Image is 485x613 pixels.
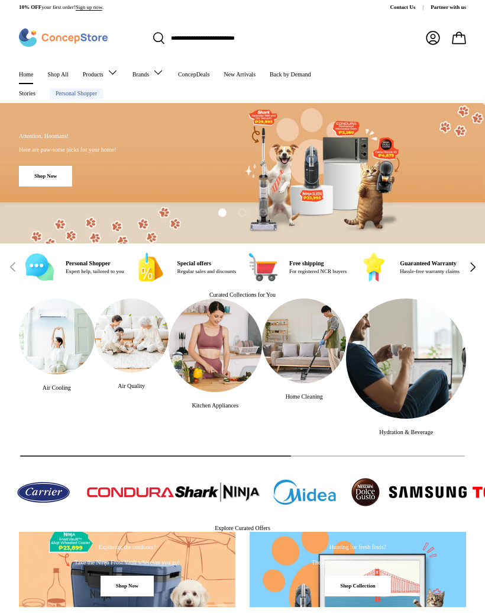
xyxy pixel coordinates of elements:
strong: 10% OFF [19,4,41,10]
nav: Primary [19,60,466,84]
nav: Secondary [19,84,466,103]
a: Home Cleaning [286,393,323,400]
a: Kitchen Appliances [169,299,262,392]
a: Home Cleaning [262,299,347,383]
span: Personal Shopper [56,91,97,97]
img: Air Cooling | ConcepStore [19,299,95,374]
strong: Special offers [177,260,211,267]
a: Home [19,65,33,84]
p: Take the Ninja Frost Vault wherever you go! [75,559,180,566]
p: For registered NCR buyers [289,268,347,276]
p: These items can be paw-sitively yours! [312,559,404,566]
h2: Curated Collections for You [209,291,276,299]
a: Air Cooling [19,299,95,374]
a: Personal Shopper [50,88,103,99]
a: Partner with us [431,4,466,12]
a: Special offers Regular sales and discounts [131,253,243,281]
button: Shop Collection [325,576,390,596]
a: Stories [19,84,35,103]
img: ConcepStore [19,28,108,47]
button: Shop Now [101,576,154,596]
strong: Free shipping [289,260,324,267]
a: Guaranteed Warranty Hassle-free warranty claims [353,253,466,281]
p: Hassle-free warranty claims [400,268,460,276]
a: Back by Demand [270,65,311,84]
a: Brands [132,60,164,84]
summary: Products [76,60,125,84]
a: Kitchen Appliances [192,402,239,409]
p: Exploring the outdoors? [75,543,180,551]
p: your first order! . [19,4,104,12]
a: Air Quality [118,383,145,389]
a: Hydration & Beverage [379,429,433,435]
a: ConcepDeals [178,65,209,84]
a: Contact Us [390,4,431,12]
a: Shop Now [19,166,72,187]
a: Hunting for fresh finds?These items can be paw-sitively yours! Shop Collection [250,532,466,607]
a: Sign up now [76,4,102,10]
a: Hydration & Beverage [346,299,466,419]
h2: Explore Curated Offers [215,524,270,532]
strong: Guaranteed Warranty [400,260,457,267]
p: Regular sales and discounts [177,268,236,276]
a: Personal Shopper Expert help, tailored to you [19,253,131,281]
p: Hunting for fresh finds? [312,543,404,551]
a: Free shipping For registered NCR buyers [242,253,353,281]
h2: Here are paw-some picks for your home! [19,146,116,154]
a: Products [83,60,118,84]
a: Shop All [47,65,68,84]
a: New Arrivals [224,65,256,84]
strong: Personal Shopper [66,260,111,267]
p: Expert help, tailored to you [66,268,124,276]
a: Exploring the outdoors?Take the Ninja Frost Vault wherever you go! Shop Now [19,532,235,607]
img: Air Quality [95,299,169,373]
summary: Brands [125,60,171,84]
a: Air Cooling [43,384,71,391]
p: Attention, Hoomans! [19,131,116,140]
